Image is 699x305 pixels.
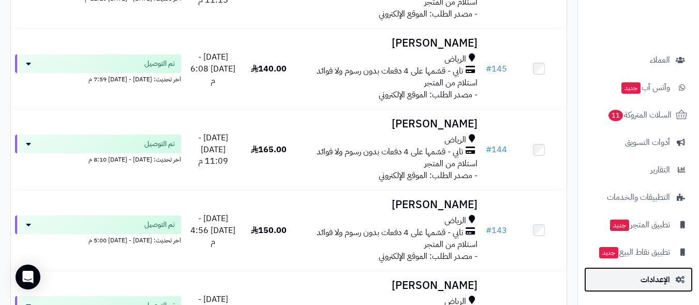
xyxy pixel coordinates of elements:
td: - مصدر الطلب: الموقع الإلكتروني [296,110,482,190]
span: تم التوصيل [144,220,175,230]
span: تابي - قسّمها على 4 دفعات بدون رسوم ولا فوائد [317,227,463,239]
span: الرياض [444,215,466,227]
span: [DATE] - [DATE] 4:56 م [190,212,235,249]
a: التقارير [584,157,693,182]
span: تم التوصيل [144,139,175,149]
span: # [486,143,492,156]
span: جديد [621,82,641,94]
a: التطبيقات والخدمات [584,185,693,210]
a: السلات المتروكة11 [584,103,693,127]
a: وآتس آبجديد [584,75,693,100]
span: الرياض [444,134,466,146]
a: #145 [486,63,507,75]
span: # [486,63,492,75]
a: الإعدادات [584,267,693,292]
span: تطبيق المتجر [609,217,670,232]
span: العملاء [650,53,670,67]
span: الإعدادات [641,272,670,287]
h3: [PERSON_NAME] [301,37,478,49]
img: logo-2.png [629,28,689,50]
span: 150.00 [251,224,287,237]
a: #144 [486,143,507,156]
span: تم التوصيل [144,59,175,69]
span: # [486,224,492,237]
span: جديد [599,247,618,258]
span: استلام من المتجر [424,77,478,89]
h3: [PERSON_NAME] [301,118,478,130]
div: اخر تحديث: [DATE] - [DATE] 5:00 م [15,234,181,245]
span: وآتس آب [620,80,670,95]
td: - مصدر الطلب: الموقع الإلكتروني [296,191,482,271]
a: العملاء [584,48,693,72]
span: الرياض [444,53,466,65]
div: اخر تحديث: [DATE] - [DATE] 8:10 م [15,153,181,164]
a: أدوات التسويق [584,130,693,155]
span: تابي - قسّمها على 4 دفعات بدون رسوم ولا فوائد [317,146,463,158]
h3: [PERSON_NAME] [301,199,478,211]
div: Open Intercom Messenger [16,265,40,289]
a: #143 [486,224,507,237]
span: [DATE] - [DATE] 6:08 م [190,51,235,87]
span: استلام من المتجر [424,238,478,251]
span: 11 [608,110,623,121]
span: التقارير [650,163,670,177]
span: تابي - قسّمها على 4 دفعات بدون رسوم ولا فوائد [317,65,463,77]
span: 165.00 [251,143,287,156]
span: [DATE] - [DATE] 11:09 م [198,132,228,168]
td: - مصدر الطلب: الموقع الإلكتروني [296,29,482,109]
span: تطبيق نقاط البيع [598,245,670,259]
span: جديد [610,220,629,231]
span: 140.00 [251,63,287,75]
span: السلات المتروكة [607,108,672,122]
span: التطبيقات والخدمات [607,190,670,205]
a: تطبيق المتجرجديد [584,212,693,237]
h3: [PERSON_NAME] [301,280,478,292]
div: اخر تحديث: [DATE] - [DATE] 7:59 م [15,73,181,84]
a: تطبيق نقاط البيعجديد [584,240,693,265]
span: استلام من المتجر [424,157,478,170]
span: أدوات التسويق [625,135,670,150]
